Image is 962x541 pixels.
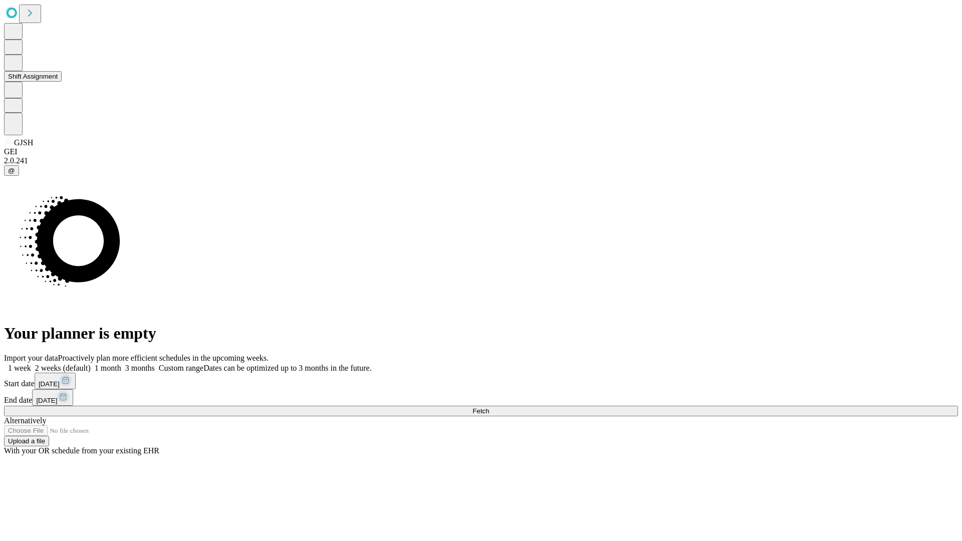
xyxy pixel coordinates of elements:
[4,354,58,362] span: Import your data
[32,389,73,406] button: [DATE]
[35,373,76,389] button: [DATE]
[58,354,269,362] span: Proactively plan more efficient schedules in the upcoming weeks.
[4,406,958,416] button: Fetch
[4,147,958,156] div: GEI
[4,165,19,176] button: @
[4,416,46,425] span: Alternatively
[39,380,60,388] span: [DATE]
[4,324,958,343] h1: Your planner is empty
[95,364,121,372] span: 1 month
[14,138,33,147] span: GJSH
[4,156,958,165] div: 2.0.241
[8,364,31,372] span: 1 week
[4,436,49,446] button: Upload a file
[4,389,958,406] div: End date
[4,373,958,389] div: Start date
[472,407,489,415] span: Fetch
[125,364,155,372] span: 3 months
[4,446,159,455] span: With your OR schedule from your existing EHR
[8,167,15,174] span: @
[203,364,371,372] span: Dates can be optimized up to 3 months in the future.
[159,364,203,372] span: Custom range
[4,71,62,82] button: Shift Assignment
[36,397,57,404] span: [DATE]
[35,364,91,372] span: 2 weeks (default)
